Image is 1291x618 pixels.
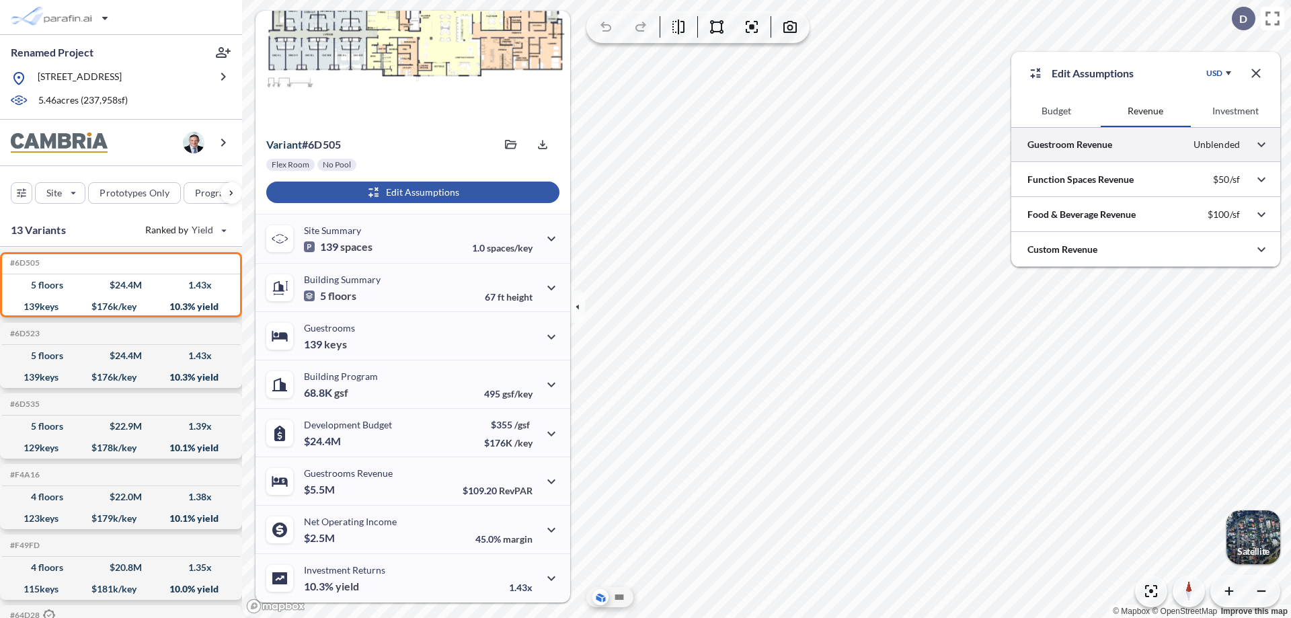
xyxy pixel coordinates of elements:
p: $50/sf [1213,173,1240,186]
p: $355 [484,419,533,430]
span: height [506,291,533,303]
p: [STREET_ADDRESS] [38,70,122,87]
h5: Click to copy the code [7,470,40,479]
button: Switcher ImageSatellite [1226,510,1280,564]
p: Custom Revenue [1027,243,1097,256]
button: Aerial View [592,589,609,605]
p: Edit Assumptions [1052,65,1134,81]
span: yield [336,580,359,593]
button: Program [184,182,256,204]
p: 1.0 [472,242,533,254]
p: Function Spaces Revenue [1027,173,1134,186]
img: user logo [183,132,204,153]
p: $5.5M [304,483,337,496]
p: 45.0% [475,533,533,545]
span: gsf [334,386,348,399]
h5: Click to copy the code [7,541,40,550]
button: Prototypes Only [88,182,181,204]
button: Revenue [1101,95,1190,127]
span: /key [514,437,533,449]
p: Flex Room [272,159,309,170]
p: Guestrooms Revenue [304,467,393,479]
span: RevPAR [499,485,533,496]
button: Site Plan [611,589,627,605]
a: Improve this map [1221,607,1288,616]
a: Mapbox homepage [246,598,305,614]
button: Ranked by Yield [134,219,235,241]
h5: Click to copy the code [7,329,40,338]
span: /gsf [514,419,530,430]
p: Building Program [304,371,378,382]
p: Prototypes Only [100,186,169,200]
p: D [1239,13,1247,25]
p: 1.43x [509,582,533,593]
img: Switcher Image [1226,510,1280,564]
span: spaces/key [487,242,533,254]
p: 10.3% [304,580,359,593]
button: Site [35,182,85,204]
p: $2.5M [304,531,337,545]
p: 5.46 acres ( 237,958 sf) [38,93,128,108]
p: 67 [485,291,533,303]
p: 139 [304,338,347,351]
p: $24.4M [304,434,343,448]
p: 5 [304,289,356,303]
p: $109.20 [463,485,533,496]
button: Investment [1191,95,1280,127]
p: $176K [484,437,533,449]
p: Site [46,186,62,200]
p: Net Operating Income [304,516,397,527]
p: Renamed Project [11,45,93,60]
p: 13 Variants [11,222,66,238]
p: Food & Beverage Revenue [1027,208,1136,221]
span: Variant [266,138,302,151]
p: Investment Returns [304,564,385,576]
span: margin [503,533,533,545]
p: Site Summary [304,225,361,236]
p: Building Summary [304,274,381,285]
p: Development Budget [304,419,392,430]
a: OpenStreetMap [1152,607,1217,616]
p: Guestrooms [304,322,355,334]
span: floors [328,289,356,303]
span: keys [324,338,347,351]
a: Mapbox [1113,607,1150,616]
div: USD [1206,68,1222,79]
p: No Pool [323,159,351,170]
p: 68.8K [304,386,348,399]
p: 139 [304,240,373,254]
img: BrandImage [11,132,108,153]
p: # 6d505 [266,138,341,151]
p: 495 [484,388,533,399]
p: $100/sf [1208,208,1240,221]
h5: Click to copy the code [7,258,40,268]
span: ft [498,291,504,303]
button: Budget [1011,95,1101,127]
span: gsf/key [502,388,533,399]
button: Edit Assumptions [266,182,559,203]
p: Program [195,186,233,200]
span: spaces [340,240,373,254]
span: Yield [192,223,214,237]
p: Satellite [1237,546,1269,557]
h5: Click to copy the code [7,399,40,409]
